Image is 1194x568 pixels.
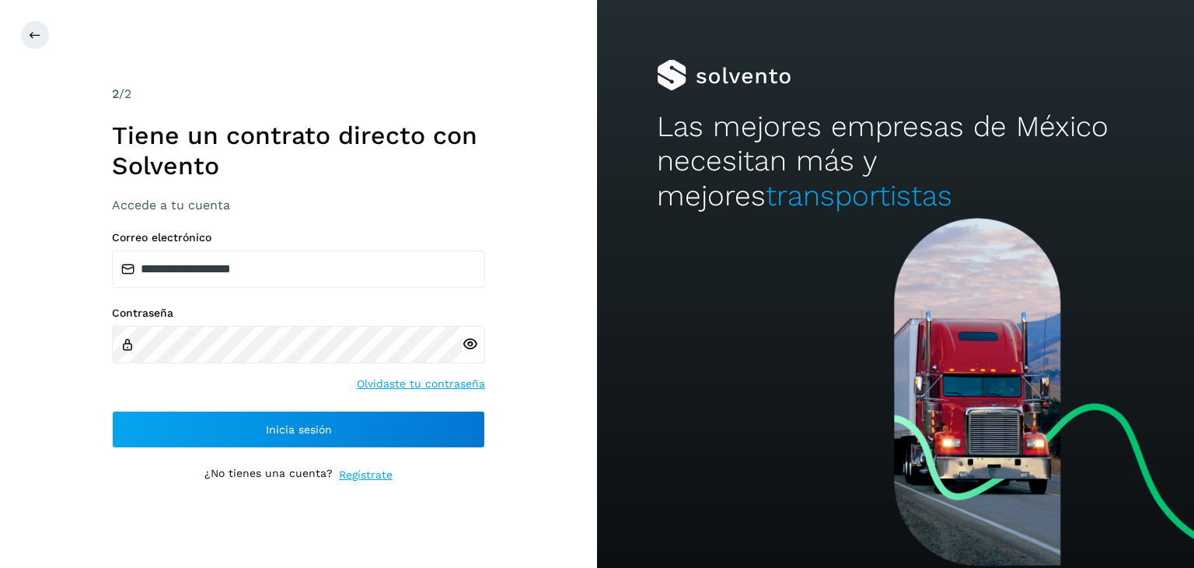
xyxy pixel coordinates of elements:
a: Olvidaste tu contraseña [357,376,485,392]
span: 2 [112,86,119,101]
label: Correo electrónico [112,231,485,244]
h2: Las mejores empresas de México necesitan más y mejores [657,110,1134,213]
p: ¿No tienes una cuenta? [204,467,333,483]
h3: Accede a tu cuenta [112,198,485,212]
label: Contraseña [112,307,485,320]
span: transportistas [766,179,952,212]
h1: Tiene un contrato directo con Solvento [112,121,485,181]
button: Inicia sesión [112,411,485,448]
div: /2 [112,85,485,103]
a: Regístrate [339,467,393,483]
span: Inicia sesión [266,424,332,435]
